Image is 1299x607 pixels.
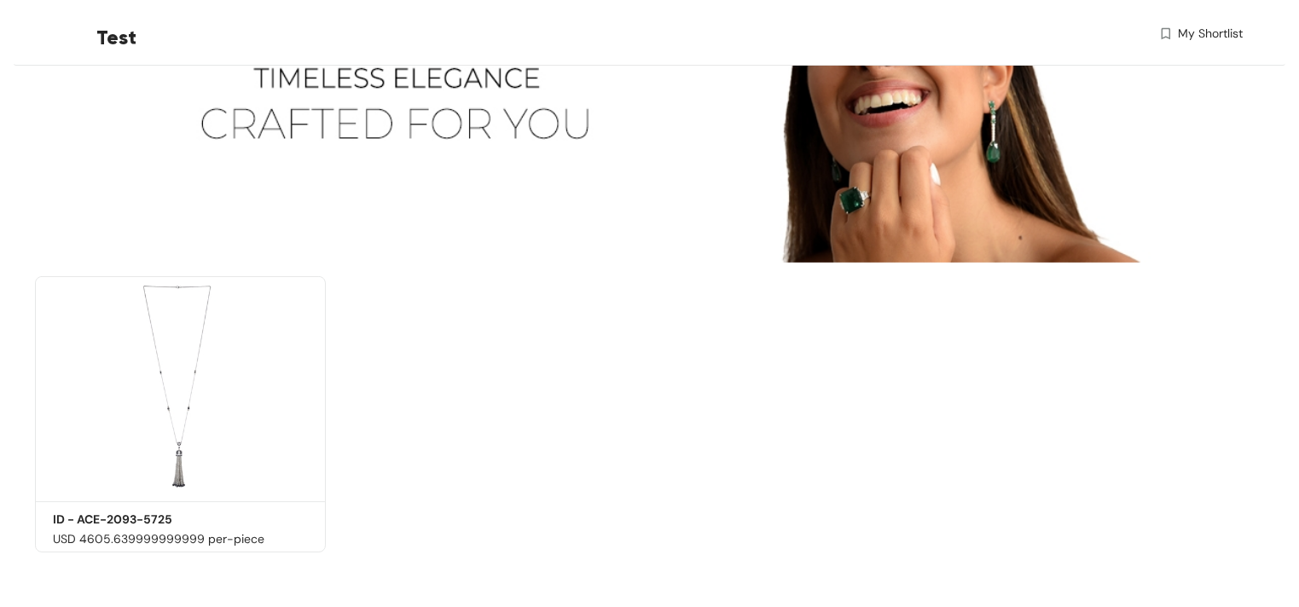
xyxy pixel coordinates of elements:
img: wishlist [1158,25,1174,43]
img: 9cf7a4c9-22f8-4ee7-8e7a-d18a34fdf24c [35,276,326,495]
div: USD 4605.639999999999 per-piece [53,529,264,548]
span: Test [96,22,136,53]
span: My Shortlist [1178,25,1243,43]
img: Buyer Portal [35,7,90,62]
h5: ID - ACE-2093-5725 [53,511,198,529]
